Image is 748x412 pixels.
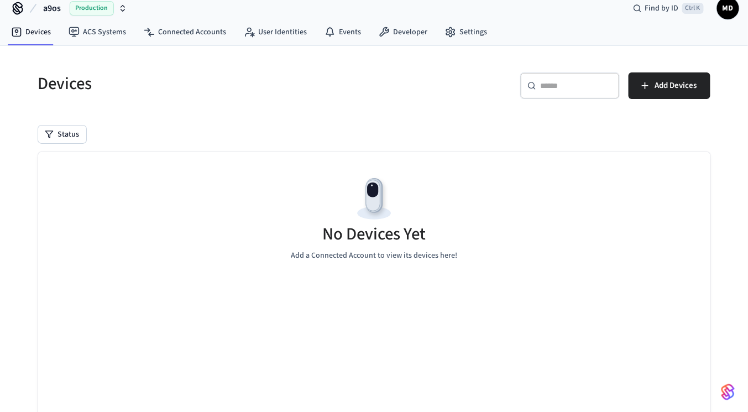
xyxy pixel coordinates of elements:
h5: Devices [38,72,368,95]
a: Devices [2,22,60,42]
a: ACS Systems [60,22,135,42]
button: Add Devices [629,72,710,99]
span: Production [70,1,114,15]
a: Settings [436,22,496,42]
h5: No Devices Yet [322,223,426,246]
img: SeamLogoGradient.69752ec5.svg [721,383,735,401]
a: User Identities [235,22,316,42]
button: Status [38,126,86,143]
span: Ctrl K [682,3,704,14]
a: Connected Accounts [135,22,235,42]
span: Find by ID [645,3,679,14]
span: a9os [43,2,61,15]
a: Events [316,22,370,42]
span: Add Devices [655,79,697,93]
p: Add a Connected Account to view its devices here! [291,250,457,262]
img: Devices Empty State [349,174,399,224]
a: Developer [370,22,436,42]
